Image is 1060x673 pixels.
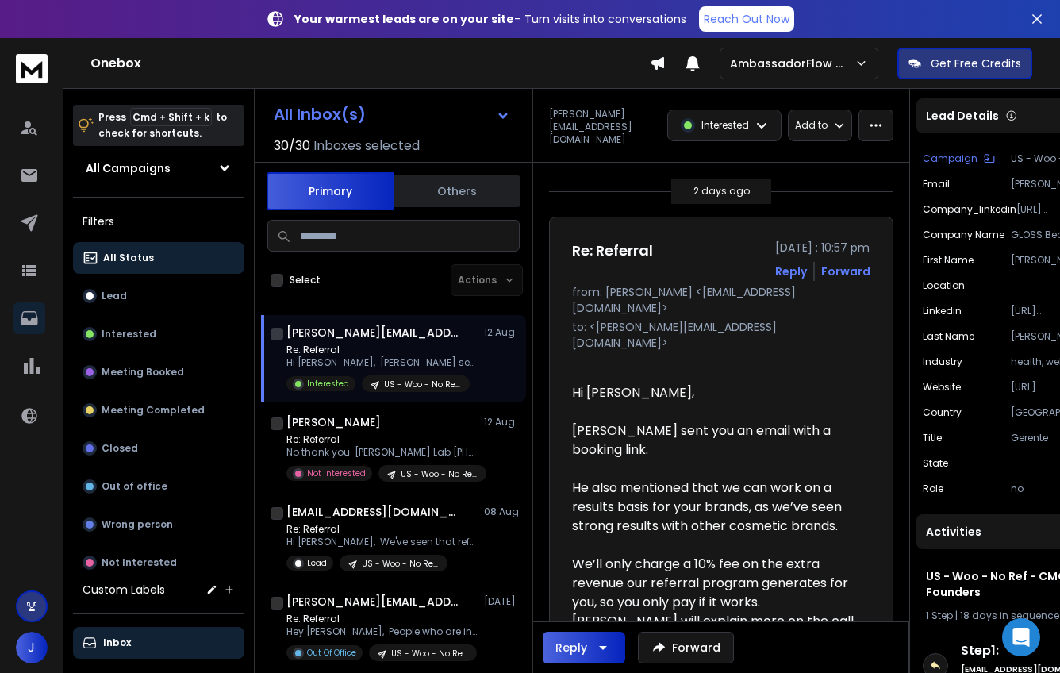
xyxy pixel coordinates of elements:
button: All Campaigns [73,152,244,184]
h1: All Campaigns [86,160,171,176]
p: Add to [795,119,828,132]
p: Out of office [102,480,167,493]
p: Hi [PERSON_NAME], [PERSON_NAME] sent you an [286,356,477,369]
p: Lead Details [926,108,999,124]
h1: Re: Referral [572,240,653,262]
span: Cmd + Shift + k [130,108,212,126]
p: US - Woo - No Ref - CMO + Founders [391,648,467,660]
strong: Your warmest leads are on your site [294,11,514,27]
div: [PERSON_NAME] sent you an email with a booking link. He also mentioned that we can work on a resu... [572,421,858,555]
button: Not Interested [73,547,244,579]
div: Hi [PERSON_NAME], [572,383,858,421]
p: Hi [PERSON_NAME], We've seen that referral [286,536,477,548]
button: Lead [73,280,244,312]
p: AmbassadorFlow Sales [730,56,855,71]
p: role [923,483,943,495]
p: All Status [103,252,154,264]
button: Reply [543,632,625,663]
div: Forward [821,263,870,279]
button: Campaign [923,152,995,165]
p: Interested [701,119,749,132]
p: Email [923,178,950,190]
p: [DATE] [484,595,520,608]
h3: Custom Labels [83,582,165,598]
p: website [923,381,961,394]
button: Primary [267,172,394,210]
p: 2 days ago [693,185,750,198]
button: Interested [73,318,244,350]
span: 18 days in sequence [960,609,1059,622]
p: US - Woo - No Ref - CMO + Founders [362,558,438,570]
p: Company Name [923,229,1004,241]
button: All Inbox(s) [261,98,523,130]
button: Others [394,174,520,209]
button: J [16,632,48,663]
a: Reach Out Now [699,6,794,32]
h1: [PERSON_NAME][EMAIL_ADDRESS][DOMAIN_NAME] [286,325,461,340]
h1: All Inbox(s) [274,106,366,122]
p: Wrong person [102,518,173,531]
p: Reach Out Now [704,11,789,27]
p: to: <[PERSON_NAME][EMAIL_ADDRESS][DOMAIN_NAME]> [572,319,870,351]
p: 08 Aug [484,506,520,518]
h1: Onebox [90,54,650,73]
p: [PERSON_NAME][EMAIL_ADDRESS][DOMAIN_NAME] [549,108,658,146]
p: Last Name [923,330,974,343]
p: Re: Referral [286,613,477,625]
button: Wrong person [73,509,244,540]
p: company_linkedin [923,203,1016,216]
p: title [923,432,942,444]
button: Get Free Credits [897,48,1032,79]
p: linkedin [923,305,962,317]
p: No thank you [PERSON_NAME] Lab [PHONE_NUMBER] Cell [286,446,477,459]
h3: Inboxes selected [313,137,420,156]
p: 12 Aug [484,416,520,429]
button: Meeting Completed [73,394,244,426]
p: Lead [102,290,127,302]
p: Re: Referral [286,433,477,446]
span: 1 Step [926,609,953,622]
p: Meeting Completed [102,404,205,417]
p: Re: Referral [286,523,477,536]
img: logo [16,54,48,83]
p: Interested [307,378,349,390]
div: Reply [555,640,587,656]
p: First Name [923,254,974,267]
div: Open Intercom Messenger [1002,618,1040,656]
p: Out Of Office [307,647,356,659]
button: Forward [638,632,734,663]
h1: [PERSON_NAME] [286,414,381,430]
p: Not Interested [307,467,366,479]
p: Hey [PERSON_NAME], People who are into [286,625,477,638]
p: Interested [102,328,156,340]
button: Closed [73,433,244,464]
button: Inbox [73,627,244,659]
span: 30 / 30 [274,137,310,156]
p: Closed [102,442,138,455]
button: All Status [73,242,244,274]
button: Meeting Booked [73,356,244,388]
p: Meeting Booked [102,366,184,379]
p: state [923,457,948,470]
p: from: [PERSON_NAME] <[EMAIL_ADDRESS][DOMAIN_NAME]> [572,284,870,316]
p: Lead [307,557,327,569]
h3: Filters [73,210,244,233]
label: Select [290,274,321,287]
p: US - Woo - No Ref - CMO + Founders [384,379,460,390]
p: Inbox [103,636,131,649]
h1: [PERSON_NAME][EMAIL_ADDRESS][DOMAIN_NAME] [286,594,461,610]
p: Get Free Credits [931,56,1021,71]
p: Campaign [923,152,977,165]
p: Not Interested [102,556,177,569]
p: US - Woo - No Ref - CMO + Founders [401,468,477,480]
p: 12 Aug [484,326,520,339]
p: – Turn visits into conversations [294,11,686,27]
h1: [EMAIL_ADDRESS][DOMAIN_NAME] [286,504,461,520]
p: country [923,406,962,419]
p: industry [923,356,962,368]
button: Reply [775,263,807,279]
p: [DATE] : 10:57 pm [775,240,870,256]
